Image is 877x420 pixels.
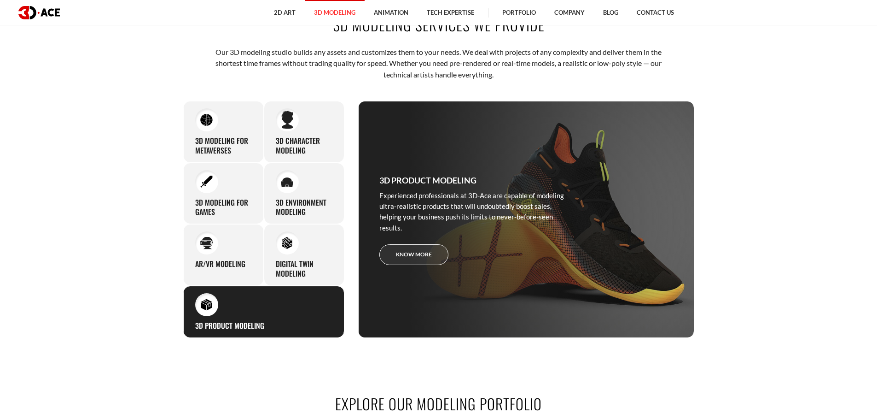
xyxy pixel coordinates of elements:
[195,136,252,155] h3: 3D Modeling for Metaverses
[276,198,332,217] h3: 3D environment modeling
[183,14,694,35] h2: 3D modeling services we provide
[183,393,694,414] h2: Explore our modeling portfolio
[212,47,665,80] p: Our 3D modeling studio builds any assets and customizes them to your needs. We deal with projects...
[195,198,252,217] h3: 3D modeling for games
[379,244,448,265] a: Know more
[18,6,60,19] img: logo dark
[276,136,332,155] h3: 3D character modeling
[281,237,293,249] img: Digital Twin modeling
[281,176,293,187] img: 3D environment modeling
[200,113,213,126] img: 3D Modeling for Metaverses
[200,175,213,188] img: 3D modeling for games
[195,259,245,269] h3: AR/VR modeling
[379,190,568,234] p: Experienced professionals at 3D-Ace are capable of modeling ultra-realistic products that will un...
[276,259,332,278] h3: Digital Twin modeling
[281,111,293,130] img: 3D character modeling
[200,298,213,311] img: 3D Product Modeling
[379,174,476,187] h3: 3D Product Modeling
[195,321,264,331] h3: 3D Product Modeling
[200,237,213,249] img: AR/VR modeling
